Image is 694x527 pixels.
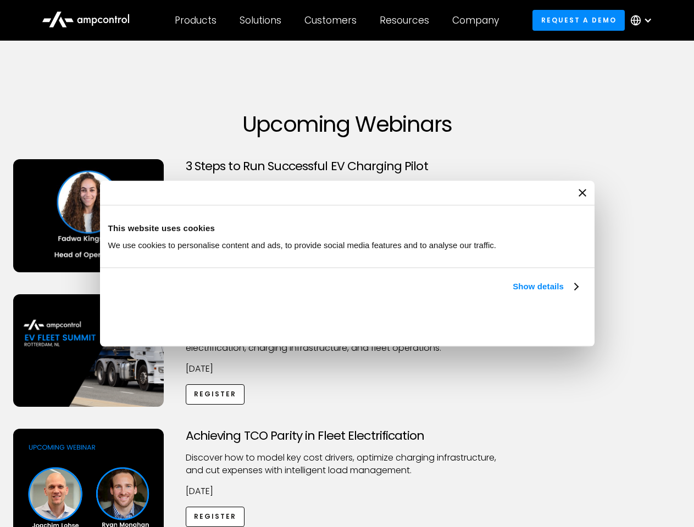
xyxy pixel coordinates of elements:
[240,14,281,26] div: Solutions
[452,14,499,26] div: Company
[380,14,429,26] div: Resources
[175,14,216,26] div: Products
[13,111,681,137] h1: Upcoming Webinars
[108,222,586,235] div: This website uses cookies
[108,240,497,250] span: We use cookies to personalise content and ads, to provide social media features and to analyse ou...
[186,159,509,173] h3: 3 Steps to Run Successful EV Charging Pilot
[579,189,586,197] button: Close banner
[513,280,578,293] a: Show details
[304,14,357,26] div: Customers
[424,306,582,338] button: Okay
[186,429,509,443] h3: Achieving TCO Parity in Fleet Electrification
[186,507,245,527] a: Register
[186,384,245,405] a: Register
[186,363,509,375] p: [DATE]
[186,452,509,476] p: Discover how to model key cost drivers, optimize charging infrastructure, and cut expenses with i...
[186,485,509,497] p: [DATE]
[532,10,625,30] a: Request a demo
